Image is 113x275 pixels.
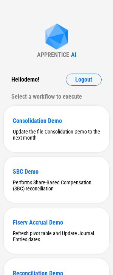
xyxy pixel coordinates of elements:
div: APPRENTICE [37,51,69,58]
div: Consolidation Demo [13,117,100,124]
button: Logout [66,74,102,86]
div: Hello demo ! [11,74,39,86]
span: Logout [75,77,92,83]
div: Refresh pivot table and Update Journal Entries dates [13,230,100,242]
div: AI [71,51,76,58]
div: SBC Demo [13,168,100,175]
div: Select a workflow to execute [11,91,102,103]
div: Update the file Consolidation Demo to the next month [13,129,100,141]
div: Performs Share-Based Compensation (SBC) reconciliation [13,179,100,192]
div: Fiserv Accrual Demo [13,219,100,226]
img: Apprentice AI [42,24,72,51]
